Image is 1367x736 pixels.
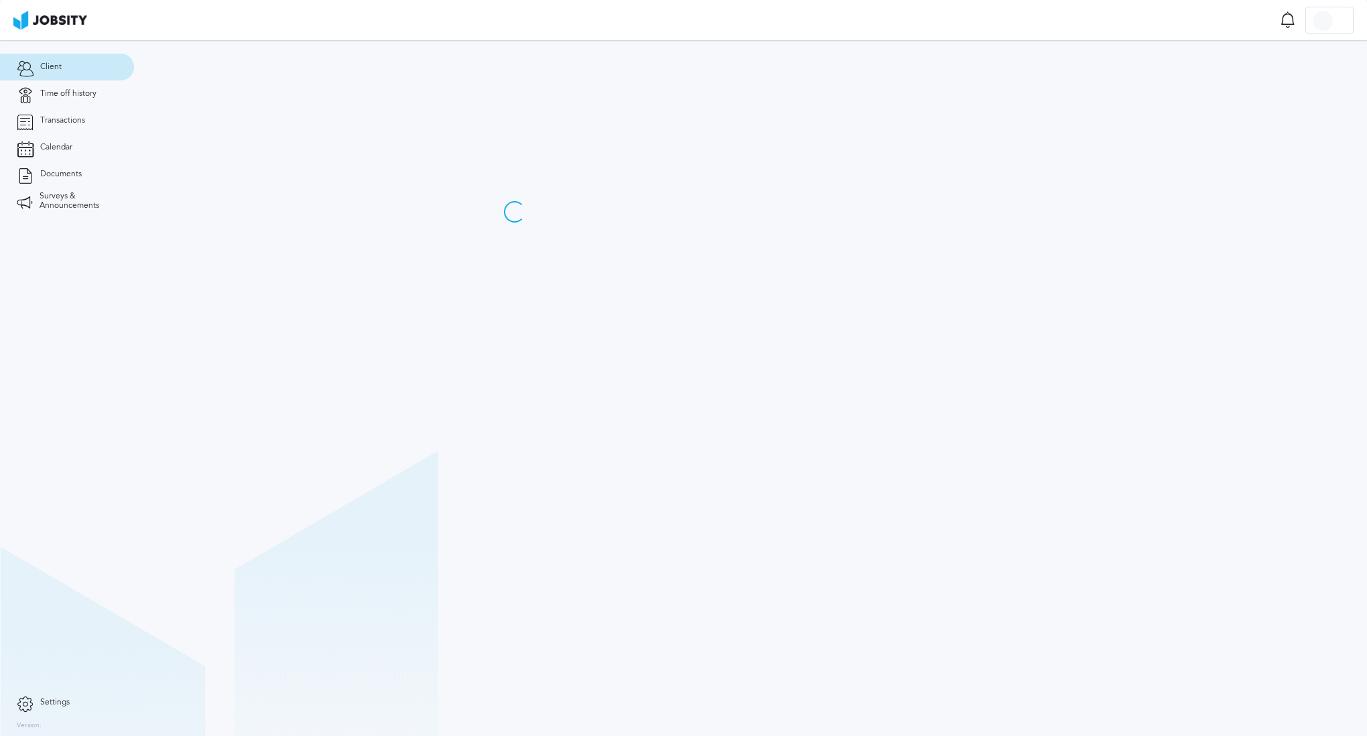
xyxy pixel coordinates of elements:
[40,116,85,125] span: Transactions
[40,89,96,99] span: Time off history
[17,722,42,730] label: Version:
[40,143,72,152] span: Calendar
[13,11,87,29] img: ab4bad089aa723f57921c736e9817d99.png
[40,698,70,707] span: Settings
[40,170,82,179] span: Documents
[40,62,62,72] span: Client
[40,192,117,210] span: Surveys & Announcements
